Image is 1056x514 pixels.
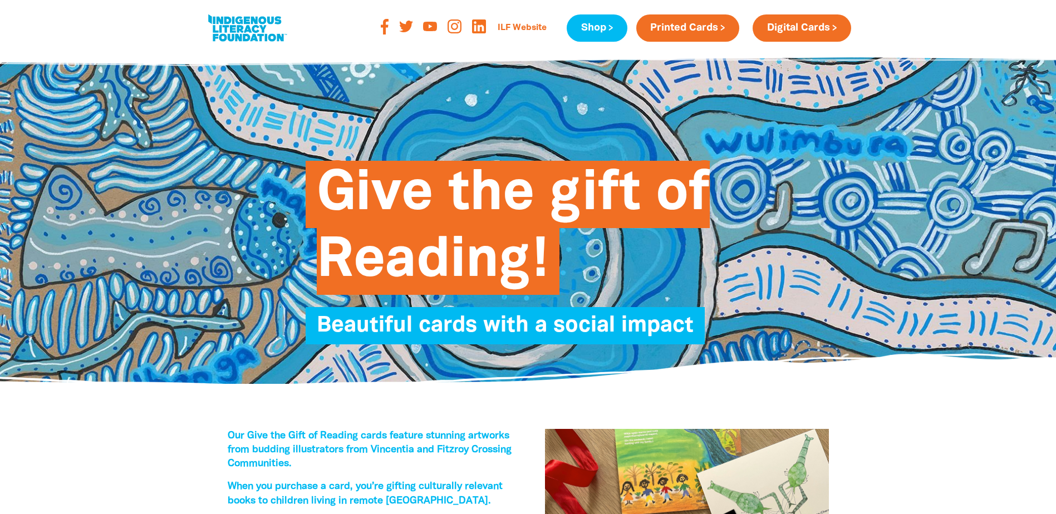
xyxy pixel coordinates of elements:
[567,14,627,42] a: Shop
[472,19,486,33] img: linked-in-logo-orange-png-93c920.png
[399,21,413,32] img: twitter-orange-svg-6-e-077-d-svg-0f359f.svg
[491,19,553,37] a: ILF Website
[317,169,710,295] span: Give the gift of Reading!
[448,19,461,33] img: instagram-orange-svg-816-f-67-svg-8d2e35.svg
[228,482,503,505] span: When you purchase a card, you’re gifting culturally relevant books to children living in remote [...
[423,22,437,32] img: youtube-orange-svg-1-cecf-3-svg-a15d69.svg
[753,14,851,42] a: Digital Cards
[636,14,739,42] a: Printed Cards
[381,19,389,34] img: facebook-orange-svg-2-f-729-e-svg-b526d2.svg
[228,431,512,468] span: Our Give the Gift of Reading cards feature stunning artworks from budding illustrators from Vince...
[317,315,694,344] span: Beautiful cards with a social impact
